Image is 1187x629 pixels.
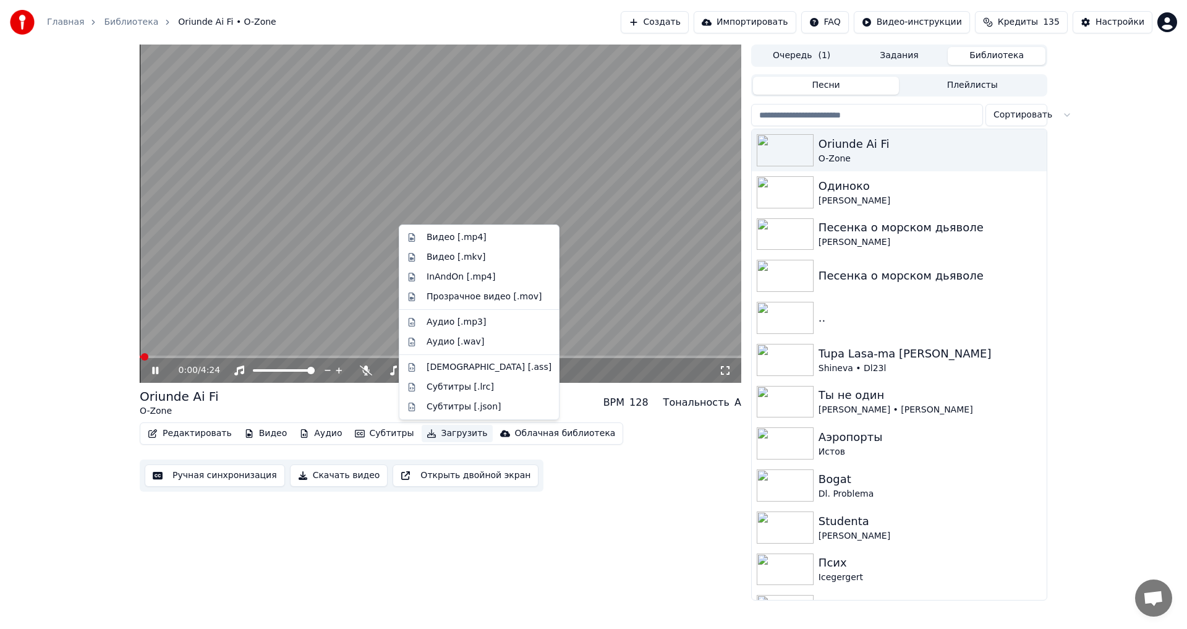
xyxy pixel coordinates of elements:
[621,11,689,33] button: Создать
[819,530,1042,542] div: [PERSON_NAME]
[140,405,218,417] div: O-Zone
[975,11,1068,33] button: Кредиты135
[1135,580,1172,617] div: Открытый чат
[851,47,948,65] button: Задания
[819,219,1042,236] div: Песенка о морском дьяволе
[854,11,970,33] button: Видео-инструкции
[819,387,1042,404] div: Ты не один
[350,425,419,442] button: Субтитры
[819,345,1042,362] div: Tupa Lasa-ma [PERSON_NAME]
[819,267,1042,285] div: Песенка о морском дьяволе
[819,153,1042,165] div: O-Zone
[427,231,487,244] div: Видео [.mp4]
[819,362,1042,375] div: Shineva • Dl23l
[993,109,1052,121] span: Сортировать
[819,236,1042,249] div: [PERSON_NAME]
[427,271,496,283] div: InAndOn [.mp4]
[201,364,220,377] span: 4:24
[753,77,900,95] button: Песни
[515,427,616,440] div: Облачная библиотека
[427,361,551,374] div: [DEMOGRAPHIC_DATA] [.ass]
[104,16,158,28] a: Библиотека
[294,425,347,442] button: Аудио
[427,291,542,303] div: Прозрачное видео [.mov]
[819,571,1042,584] div: Icegergert
[899,77,1045,95] button: Плейлисты
[47,16,276,28] nav: breadcrumb
[143,425,237,442] button: Редактировать
[819,554,1042,571] div: Псих
[47,16,84,28] a: Главная
[145,464,285,487] button: Ручная синхронизация
[819,135,1042,153] div: Oriunde Ai Fi
[819,429,1042,446] div: Аэропорты
[753,47,851,65] button: Очередь
[140,388,218,405] div: Oriunde Ai Fi
[603,395,624,410] div: BPM
[819,488,1042,500] div: Dl. Problema
[290,464,388,487] button: Скачать видео
[427,381,494,393] div: Субтитры [.lrc]
[393,464,538,487] button: Открыть двойной экран
[948,47,1045,65] button: Библиотека
[629,395,649,410] div: 128
[694,11,796,33] button: Импортировать
[734,395,741,410] div: A
[427,336,484,348] div: Аудио [.wav]
[422,425,493,442] button: Загрузить
[819,178,1042,195] div: Одиноко
[427,251,485,263] div: Видео [.mkv]
[819,596,1042,614] div: Eu continui sa te iubesc
[818,49,830,62] span: ( 1 )
[819,471,1042,488] div: Bogat
[1043,16,1060,28] span: 135
[819,309,1042,327] div: ..
[179,364,198,377] span: 0:00
[427,316,486,328] div: Аудио [.mp3]
[1073,11,1152,33] button: Настройки
[1096,16,1144,28] div: Настройки
[179,364,208,377] div: /
[239,425,292,442] button: Видео
[819,513,1042,530] div: Studenta
[819,404,1042,416] div: [PERSON_NAME] • [PERSON_NAME]
[427,401,501,413] div: Субтитры [.json]
[819,446,1042,458] div: Истов
[178,16,276,28] span: Oriunde Ai Fi • O-Zone
[998,16,1038,28] span: Кредиты
[819,195,1042,207] div: [PERSON_NAME]
[10,10,35,35] img: youka
[801,11,849,33] button: FAQ
[663,395,730,410] div: Тональность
